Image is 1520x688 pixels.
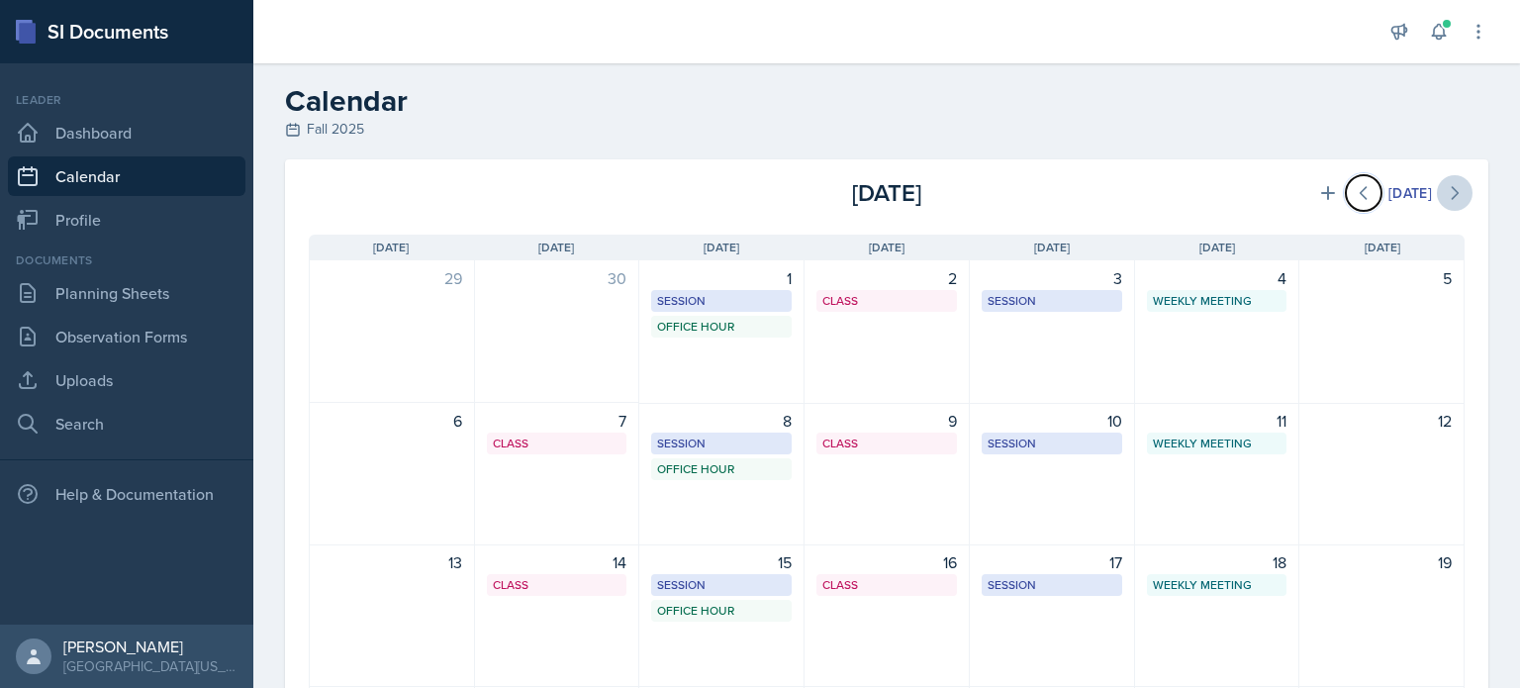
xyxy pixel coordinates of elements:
div: Class [493,576,621,594]
div: Weekly Meeting [1153,435,1282,452]
div: 8 [651,409,792,433]
span: [DATE] [1199,239,1235,256]
div: Session [988,435,1116,452]
div: Weekly Meeting [1153,576,1282,594]
div: Office Hour [657,602,786,620]
div: 11 [1147,409,1287,433]
div: Help & Documentation [8,474,245,514]
a: Observation Forms [8,317,245,356]
span: [DATE] [373,239,409,256]
div: [PERSON_NAME] [63,637,237,656]
div: [DATE] [1388,185,1432,201]
div: 19 [1311,550,1452,574]
div: Documents [8,251,245,269]
div: 1 [651,266,792,290]
div: Class [822,435,951,452]
div: 15 [651,550,792,574]
div: 3 [982,266,1122,290]
div: 9 [816,409,957,433]
div: Class [822,576,951,594]
div: Leader [8,91,245,109]
div: Fall 2025 [285,119,1488,140]
div: 29 [322,266,462,290]
div: Office Hour [657,460,786,478]
span: [DATE] [538,239,574,256]
div: 14 [487,550,627,574]
a: Planning Sheets [8,273,245,313]
div: 16 [816,550,957,574]
span: [DATE] [704,239,739,256]
a: Dashboard [8,113,245,152]
div: Session [657,576,786,594]
div: 2 [816,266,957,290]
div: 12 [1311,409,1452,433]
div: Class [493,435,621,452]
div: 30 [487,266,627,290]
a: Search [8,404,245,443]
div: Session [657,435,786,452]
div: [GEOGRAPHIC_DATA][US_STATE] in [GEOGRAPHIC_DATA] [63,656,237,676]
span: [DATE] [1365,239,1400,256]
span: [DATE] [1034,239,1070,256]
div: Session [988,576,1116,594]
div: Office Hour [657,318,786,336]
div: Session [657,292,786,310]
a: Profile [8,200,245,240]
div: Weekly Meeting [1153,292,1282,310]
div: 13 [322,550,462,574]
div: [DATE] [694,175,1079,211]
div: Session [988,292,1116,310]
div: 4 [1147,266,1287,290]
div: 6 [322,409,462,433]
div: Class [822,292,951,310]
span: [DATE] [869,239,904,256]
div: 18 [1147,550,1287,574]
div: 5 [1311,266,1452,290]
div: 7 [487,409,627,433]
div: 17 [982,550,1122,574]
a: Calendar [8,156,245,196]
h2: Calendar [285,83,1488,119]
a: Uploads [8,360,245,400]
button: [DATE] [1376,176,1445,210]
div: 10 [982,409,1122,433]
